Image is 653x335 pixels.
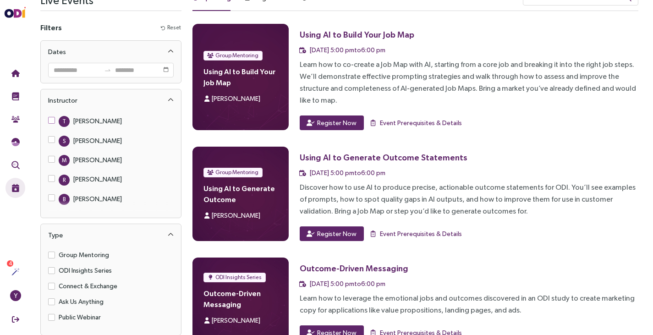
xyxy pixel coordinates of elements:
div: Instructor [41,89,181,111]
img: Live Events [11,184,20,192]
button: Actions [5,262,25,282]
span: 4 [9,260,12,267]
div: Learn how to leverage the emotional jobs and outcomes discovered in an ODI study to create market... [300,292,638,316]
span: Public Webinar [55,312,104,322]
span: Reset [167,23,181,32]
div: [PERSON_NAME] [73,194,122,204]
img: Outcome Validation [11,161,20,169]
span: R [63,175,66,186]
span: Ask Us Anything [55,297,107,307]
span: [DATE] 5:00 pm to 6:00 pm [310,280,385,287]
button: Home [5,63,25,83]
span: [PERSON_NAME] [212,95,260,102]
div: [PERSON_NAME] [73,136,122,146]
span: Register Now [317,118,357,128]
span: [DATE] 5:00 pm to 6:00 pm [310,46,385,54]
div: Outcome-Driven Messaging [300,263,408,274]
span: ODI Insights Series [55,265,115,275]
h4: Filters [40,22,62,33]
sup: 4 [7,260,13,267]
div: Type [41,224,181,246]
div: Discover how to use AI to produce precise, actionable outcome statements for ODI. You’ll see exam... [300,181,638,217]
img: Training [11,92,20,100]
button: Event Prerequisites & Details [369,226,462,241]
div: Learn how to co-create a Job Map with AI, starting from a core job and breaking it into the right... [300,59,638,106]
span: [PERSON_NAME] [212,212,260,219]
span: S [63,136,66,147]
span: Y [14,290,17,301]
div: [PERSON_NAME] [73,116,122,126]
span: to [104,66,111,74]
span: Group Mentoring [215,51,258,60]
span: M [62,155,66,166]
div: Using AI to Build Your Job Map [300,29,414,40]
button: Training [5,86,25,106]
span: Group Mentoring [55,250,113,260]
button: Outcome Validation [5,155,25,175]
button: Community [5,109,25,129]
button: Register Now [300,115,364,130]
div: Dates [48,46,66,57]
span: T [62,116,66,127]
div: [PERSON_NAME] [73,155,122,165]
button: Y [5,286,25,306]
div: Type [48,230,63,241]
h4: Outcome-Driven Messaging [203,288,278,310]
span: swap-right [104,66,111,74]
button: Live Events [5,178,25,198]
div: Using AI to Generate Outcome Statements [300,152,467,163]
span: [PERSON_NAME] [212,317,260,324]
img: Community [11,115,20,123]
div: Dates [41,41,181,63]
button: Reset [160,23,181,33]
button: Sign Out [5,309,25,330]
div: Instructor [48,95,77,106]
button: Event Prerequisites & Details [369,115,462,130]
span: Group Mentoring [215,168,258,177]
span: Event Prerequisites & Details [380,118,462,128]
button: Needs Framework [5,132,25,152]
button: Register Now [300,226,364,241]
span: Connect & Exchange [55,281,121,291]
div: [PERSON_NAME] [73,174,122,184]
h4: Using AI to Generate Outcome Statements [203,183,278,205]
img: JTBD Needs Framework [11,138,20,146]
img: Actions [11,268,20,276]
span: B [63,194,66,205]
span: [DATE] 5:00 pm to 6:00 pm [310,169,385,176]
span: ODI Insights Series [215,273,262,282]
span: Event Prerequisites & Details [380,229,462,239]
span: Register Now [317,229,357,239]
h4: Using AI to Build Your Job Map [203,66,278,88]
